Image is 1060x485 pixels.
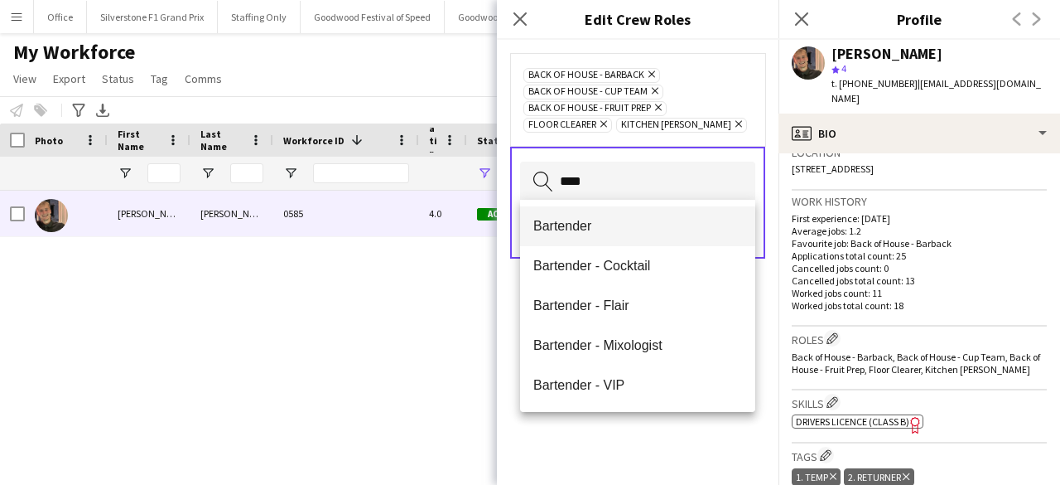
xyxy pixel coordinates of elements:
[528,102,651,115] span: Back of House - Fruit Prep
[792,162,874,175] span: [STREET_ADDRESS]
[497,8,778,30] h3: Edit Crew Roles
[792,250,1047,262] p: Applications total count: 25
[87,1,218,33] button: Silverstone F1 Grand Prix
[477,208,528,221] span: Active
[7,68,43,90] a: View
[200,128,243,153] span: Last Name
[34,1,87,33] button: Office
[778,114,1060,153] div: Bio
[185,71,222,86] span: Comms
[792,447,1047,464] h3: Tags
[13,40,135,65] span: My Workforce
[151,71,168,86] span: Tag
[429,109,437,172] span: Rating
[283,166,298,181] button: Open Filter Menu
[477,166,492,181] button: Open Filter Menu
[796,415,909,428] span: Drivers Licence (Class B)
[13,71,36,86] span: View
[792,299,1047,312] p: Worked jobs total count: 18
[533,298,742,313] span: Bartender - Flair
[533,337,742,353] span: Bartender - Mixologist
[831,77,918,90] span: t. [PHONE_NUMBER]
[301,1,445,33] button: Goodwood Festival of Speed
[528,85,648,99] span: Back of House - Cup Team
[283,134,344,147] span: Workforce ID
[477,134,509,147] span: Status
[621,119,731,132] span: Kitchen [PERSON_NAME]
[273,191,419,236] div: 0585
[528,119,596,132] span: Floor Clearer
[533,258,742,274] span: Bartender - Cocktail
[144,68,175,90] a: Tag
[792,330,1047,347] h3: Roles
[218,1,301,33] button: Staffing Only
[190,191,273,236] div: [PERSON_NAME]
[778,8,1060,30] h3: Profile
[533,377,742,393] span: Bartender - VIP
[533,218,742,234] span: Bartender
[313,163,409,183] input: Workforce ID Filter Input
[831,46,942,61] div: [PERSON_NAME]
[95,68,141,90] a: Status
[53,71,85,86] span: Export
[792,237,1047,250] p: Favourite job: Back of House - Barback
[841,62,846,75] span: 4
[200,166,215,181] button: Open Filter Menu
[69,100,89,120] app-action-btn: Advanced filters
[792,287,1047,299] p: Worked jobs count: 11
[792,394,1047,411] h3: Skills
[445,1,550,33] button: Goodwood Revival
[178,68,229,90] a: Comms
[792,212,1047,225] p: First experience: [DATE]
[46,68,92,90] a: Export
[831,77,1041,104] span: | [EMAIL_ADDRESS][DOMAIN_NAME]
[102,71,134,86] span: Status
[35,199,68,232] img: Aidan Collins
[118,166,132,181] button: Open Filter Menu
[230,163,263,183] input: Last Name Filter Input
[792,351,1040,376] span: Back of House - Barback, Back of House - Cup Team, Back of House - Fruit Prep, Floor Clearer, Kit...
[419,191,467,236] div: 4.0
[93,100,113,120] app-action-btn: Export XLSX
[108,191,190,236] div: [PERSON_NAME]
[792,225,1047,237] p: Average jobs: 1.2
[792,194,1047,209] h3: Work history
[792,274,1047,287] p: Cancelled jobs total count: 13
[528,69,644,82] span: Back of House - Barback
[792,262,1047,274] p: Cancelled jobs count: 0
[35,134,63,147] span: Photo
[147,163,181,183] input: First Name Filter Input
[118,128,161,153] span: First Name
